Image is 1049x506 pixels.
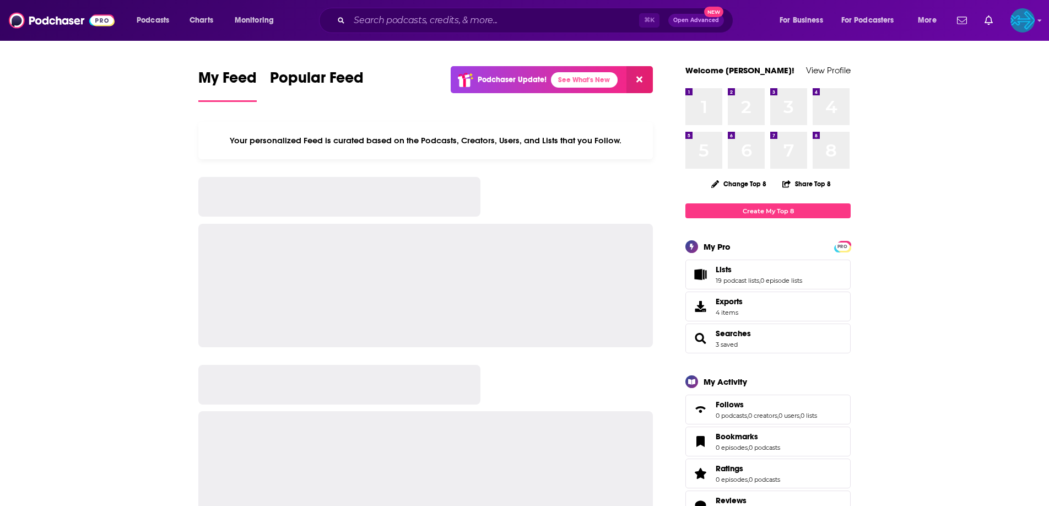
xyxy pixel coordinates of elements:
a: 0 podcasts [749,444,780,451]
button: open menu [772,12,837,29]
button: Open AdvancedNew [668,14,724,27]
a: Create My Top 8 [685,203,851,218]
a: Welcome [PERSON_NAME]! [685,65,794,76]
a: Ratings [689,466,711,481]
a: PRO [836,242,849,250]
span: Exports [716,297,743,306]
button: open menu [129,12,183,29]
a: Lists [716,265,802,274]
span: Follows [685,395,851,424]
span: Follows [716,400,744,410]
a: 0 users [778,412,799,419]
button: Show profile menu [1010,8,1035,33]
span: , [748,444,749,451]
span: ⌘ K [639,13,659,28]
div: My Pro [704,241,731,252]
a: Reviews [716,496,780,505]
span: My Feed [198,68,257,94]
span: Bookmarks [685,427,851,456]
a: 0 creators [748,412,777,419]
div: My Activity [704,376,747,387]
img: User Profile [1010,8,1035,33]
div: Search podcasts, credits, & more... [329,8,744,33]
a: Show notifications dropdown [953,11,971,30]
span: Popular Feed [270,68,364,94]
div: Your personalized Feed is curated based on the Podcasts, Creators, Users, and Lists that you Follow. [198,122,653,159]
span: , [748,476,749,483]
span: New [704,7,724,17]
span: Charts [190,13,213,28]
a: View Profile [806,65,851,76]
span: Reviews [716,496,747,505]
a: Searches [689,331,711,346]
a: Bookmarks [716,432,780,442]
span: For Business [780,13,823,28]
span: Searches [685,324,851,353]
span: , [777,412,778,419]
span: Podcasts [137,13,169,28]
a: Exports [685,292,851,321]
span: Ratings [716,464,743,473]
a: See What's New [551,72,618,88]
a: My Feed [198,68,257,102]
p: Podchaser Update! [478,75,547,84]
span: Lists [685,260,851,289]
span: , [747,412,748,419]
a: 3 saved [716,341,738,348]
a: 0 lists [801,412,817,419]
button: Change Top 8 [705,177,773,191]
a: Show notifications dropdown [980,11,997,30]
button: open menu [227,12,288,29]
a: 0 episode lists [760,277,802,284]
input: Search podcasts, credits, & more... [349,12,639,29]
span: Monitoring [235,13,274,28]
span: Ratings [685,459,851,488]
a: 0 podcasts [749,476,780,483]
a: Lists [689,267,711,282]
a: 19 podcast lists [716,277,759,284]
img: Podchaser - Follow, Share and Rate Podcasts [9,10,115,31]
span: Logged in as backbonemedia [1010,8,1035,33]
span: , [759,277,760,284]
span: For Podcasters [841,13,894,28]
span: Bookmarks [716,432,758,442]
a: 0 podcasts [716,412,747,419]
button: open menu [834,12,910,29]
button: open menu [910,12,950,29]
span: PRO [836,243,849,251]
span: More [918,13,937,28]
button: Share Top 8 [782,173,831,195]
span: 4 items [716,309,743,316]
a: Charts [182,12,220,29]
a: Follows [716,400,817,410]
span: , [799,412,801,419]
a: Bookmarks [689,434,711,449]
span: Exports [689,299,711,314]
a: 0 episodes [716,444,748,451]
a: Searches [716,329,751,338]
a: 0 episodes [716,476,748,483]
span: Open Advanced [673,18,719,23]
a: Follows [689,402,711,417]
a: Ratings [716,464,780,473]
a: Popular Feed [270,68,364,102]
span: Lists [716,265,732,274]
